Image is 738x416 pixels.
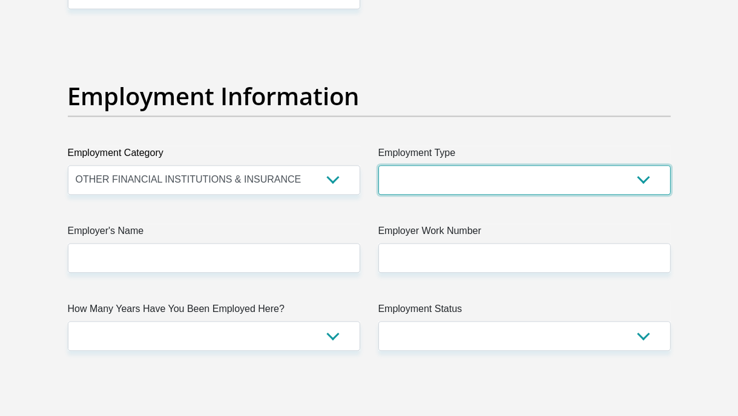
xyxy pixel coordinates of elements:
[68,302,360,321] label: How Many Years Have You Been Employed Here?
[68,146,360,165] label: Employment Category
[378,224,671,243] label: Employer Work Number
[378,302,671,321] label: Employment Status
[378,146,671,165] label: Employment Type
[68,224,360,243] label: Employer's Name
[68,82,671,111] h2: Employment Information
[68,243,360,273] input: Employer's Name
[378,243,671,273] input: Employer Work Number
